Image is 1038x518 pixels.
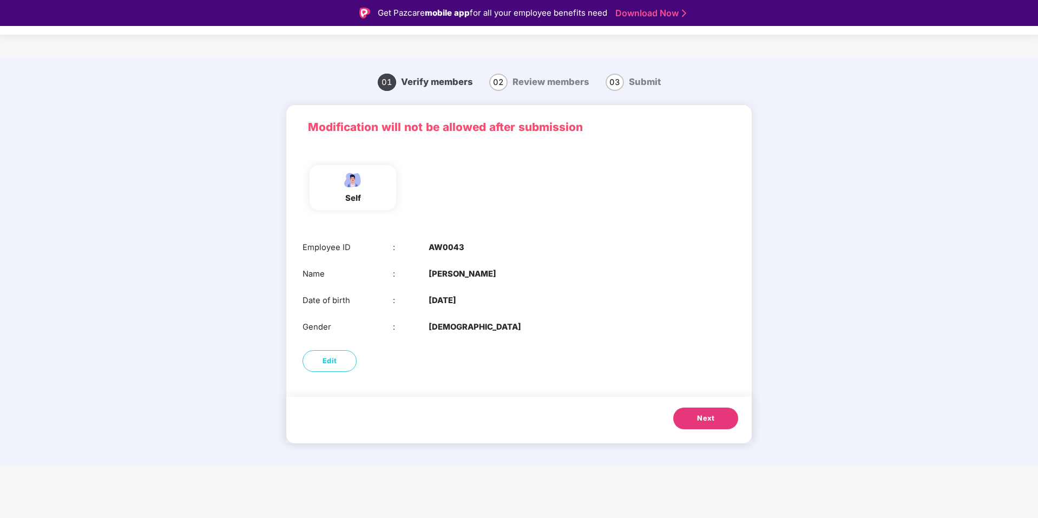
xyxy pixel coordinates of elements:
img: Stroke [682,8,686,19]
span: Next [697,413,714,424]
img: Logo [359,8,370,18]
div: self [339,192,366,205]
div: Employee ID [303,241,393,254]
button: Edit [303,350,357,372]
b: [DEMOGRAPHIC_DATA] [429,321,521,333]
b: [PERSON_NAME] [429,268,496,280]
div: Date of birth [303,294,393,307]
div: Gender [303,321,393,333]
span: Review members [513,76,589,87]
div: : [393,321,429,333]
div: : [393,268,429,280]
span: Submit [629,76,661,87]
span: 01 [378,74,396,91]
div: Get Pazcare for all your employee benefits need [378,6,607,19]
a: Download Now [615,8,683,19]
p: Modification will not be allowed after submission [308,119,730,136]
button: Next [673,408,738,429]
div: : [393,294,429,307]
strong: mobile app [425,8,470,18]
span: 03 [606,74,624,91]
b: AW0043 [429,241,464,254]
img: svg+xml;base64,PHN2ZyBpZD0iRW1wbG95ZWVfbWFsZSIgeG1sbnM9Imh0dHA6Ly93d3cudzMub3JnLzIwMDAvc3ZnIiB3aW... [339,171,366,189]
b: [DATE] [429,294,456,307]
span: Edit [323,356,337,366]
div: Name [303,268,393,280]
span: Verify members [401,76,473,87]
div: : [393,241,429,254]
span: 02 [489,74,508,91]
